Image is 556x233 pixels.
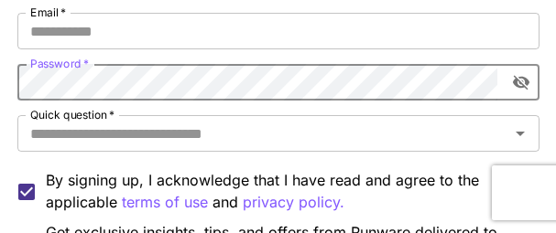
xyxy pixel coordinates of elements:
[505,66,538,99] button: toggle password visibility
[122,191,208,214] p: terms of use
[30,5,66,20] label: Email
[30,56,89,71] label: Password
[122,191,208,214] button: By signing up, I acknowledge that I have read and agree to the applicable and privacy policy.
[30,107,114,122] label: Quick question
[243,191,344,214] p: privacy policy.
[507,121,533,146] button: Open
[243,191,344,214] button: By signing up, I acknowledge that I have read and agree to the applicable terms of use and
[46,169,525,214] p: By signing up, I acknowledge that I have read and agree to the applicable and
